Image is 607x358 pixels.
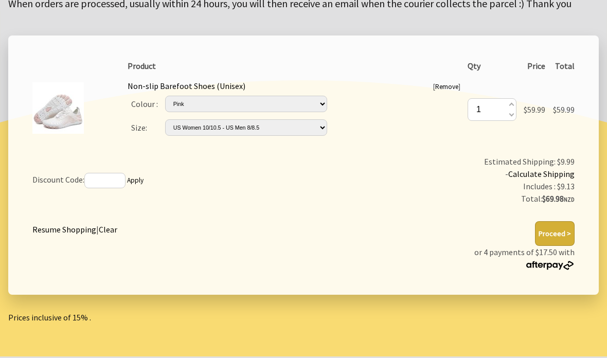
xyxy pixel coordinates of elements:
[525,261,575,270] img: Afterpay
[433,82,460,91] small: [ ]
[549,56,578,76] th: Total
[542,193,575,204] strong: $69.98
[535,221,575,246] button: Proceed >
[333,180,575,192] div: Includes : $9.13
[128,81,245,91] a: Non-slip Barefoot Shoes (Unisex)
[464,56,520,76] th: Qty
[8,311,599,324] p: Prices inclusive of 15% .
[128,116,162,139] td: Size:
[564,196,575,203] span: NZD
[435,82,458,91] a: Remove
[32,224,96,235] a: Resume Shopping
[127,176,144,185] a: Apply
[99,224,117,235] a: Clear
[32,221,117,236] div: |
[520,56,549,76] th: Price
[474,246,575,271] p: or 4 payments of $17.50 with
[29,152,330,209] td: Discount Code:
[508,169,575,179] a: Calculate Shipping
[123,56,464,76] th: Product
[520,76,549,143] td: $59.99
[84,173,126,188] input: If you have a discount code, enter it here and press 'Apply'.
[549,76,578,143] td: $59.99
[330,152,578,209] td: Estimated Shipping: $9.99 -
[128,92,162,116] td: Colour :
[333,192,575,206] div: Total:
